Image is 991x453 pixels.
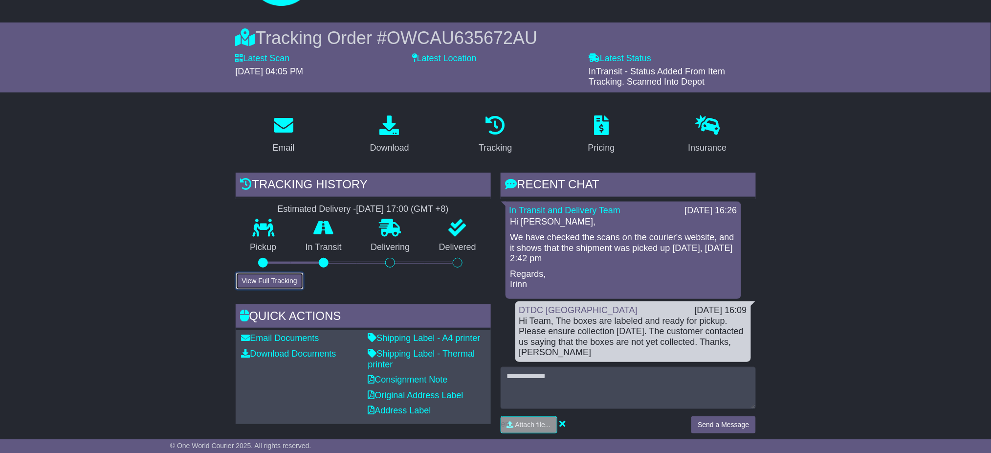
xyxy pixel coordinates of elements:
div: Hi Team, The boxes are labeled and ready for pickup. Please ensure collection [DATE]. The custome... [519,316,747,358]
div: [DATE] 16:26 [685,205,737,216]
p: Regards, Irinn [510,269,736,290]
a: Pricing [582,112,621,158]
span: OWCAU635672AU [387,28,537,48]
a: In Transit and Delivery Team [509,205,621,215]
div: Download [370,141,409,155]
div: Email [272,141,294,155]
p: Delivered [424,242,491,253]
button: View Full Tracking [236,272,304,290]
div: [DATE] 17:00 (GMT +8) [356,204,449,215]
p: In Transit [291,242,356,253]
a: Insurance [682,112,733,158]
label: Latest Location [412,53,477,64]
span: © One World Courier 2025. All rights reserved. [170,442,311,450]
p: We have checked the scans on the courier's website, and it shows that the shipment was picked up ... [510,232,736,264]
a: Address Label [368,406,431,415]
p: Pickup [236,242,291,253]
span: [DATE] 04:05 PM [236,67,304,76]
p: Hi [PERSON_NAME], [510,217,736,227]
div: Tracking history [236,173,491,199]
a: Tracking [472,112,518,158]
a: Download Documents [242,349,336,359]
button: Send a Message [691,416,755,433]
a: Original Address Label [368,390,463,400]
a: Email [266,112,301,158]
a: Consignment Note [368,375,448,385]
a: Download [364,112,416,158]
div: Insurance [688,141,727,155]
p: Delivering [356,242,425,253]
a: Email Documents [242,333,319,343]
a: Shipping Label - Thermal printer [368,349,475,369]
div: [DATE] 16:09 [695,305,747,316]
a: Shipping Label - A4 printer [368,333,481,343]
div: Tracking [479,141,512,155]
a: DTDC [GEOGRAPHIC_DATA] [519,305,638,315]
div: Estimated Delivery - [236,204,491,215]
label: Latest Scan [236,53,290,64]
div: RECENT CHAT [501,173,756,199]
div: Tracking Order # [236,27,756,48]
label: Latest Status [589,53,651,64]
div: Quick Actions [236,304,491,331]
div: Pricing [588,141,615,155]
span: InTransit - Status Added From Item Tracking. Scanned Into Depot [589,67,725,87]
